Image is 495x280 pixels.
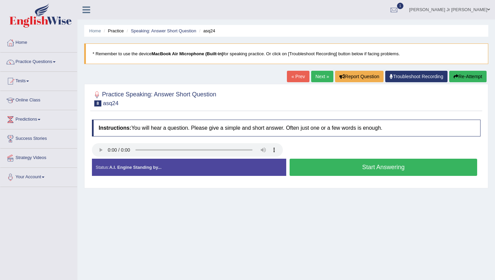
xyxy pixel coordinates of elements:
[92,120,481,136] h4: You will hear a question. Please give a simple and short answer. Often just one or a few words is...
[0,33,77,50] a: Home
[0,168,77,185] a: Your Account
[92,90,216,106] h2: Practice Speaking: Answer Short Question
[109,165,161,170] strong: A.I. Engine Standing by...
[449,71,487,82] button: Re-Attempt
[103,100,119,106] small: asq24
[84,43,488,64] blockquote: * Remember to use the device for speaking practice. Or click on [Troubleshoot Recording] button b...
[0,72,77,89] a: Tests
[287,71,309,82] a: « Prev
[311,71,333,82] a: Next »
[152,51,223,56] b: MacBook Air Microphone (Built-in)
[89,28,101,33] a: Home
[385,71,448,82] a: Troubleshoot Recording
[92,159,286,176] div: Status:
[94,100,101,106] span: 8
[197,28,215,34] li: asq24
[290,159,477,176] button: Start Answering
[99,125,131,131] b: Instructions:
[0,129,77,146] a: Success Stories
[0,91,77,108] a: Online Class
[0,149,77,165] a: Strategy Videos
[397,3,404,9] span: 1
[0,110,77,127] a: Predictions
[335,71,384,82] button: Report Question
[102,28,124,34] li: Practice
[0,53,77,69] a: Practice Questions
[131,28,196,33] a: Speaking: Answer Short Question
